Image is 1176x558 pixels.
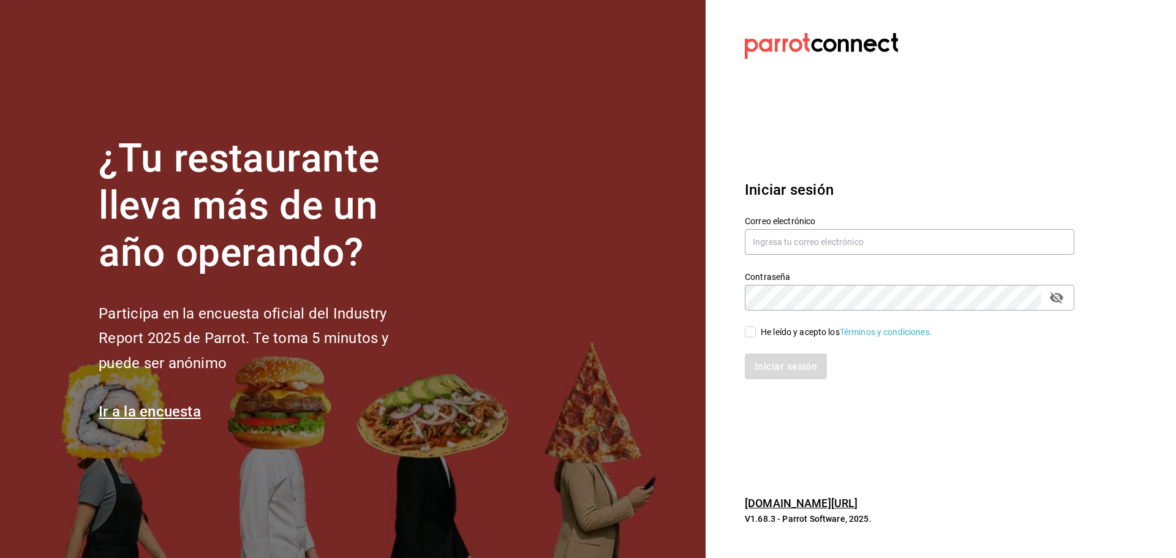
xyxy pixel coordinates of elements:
font: He leído y acepto los [761,327,840,337]
font: Iniciar sesión [745,181,834,198]
font: V1.68.3 - Parrot Software, 2025. [745,514,872,524]
a: [DOMAIN_NAME][URL] [745,497,858,510]
font: Correo electrónico [745,216,815,226]
a: Ir a la encuesta [99,403,201,420]
font: ¿Tu restaurante lleva más de un año operando? [99,135,379,276]
input: Ingresa tu correo electrónico [745,229,1074,255]
a: Términos y condiciones. [840,327,932,337]
button: campo de contraseña [1046,287,1067,308]
font: Participa en la encuesta oficial del Industry Report 2025 de Parrot. Te toma 5 minutos y puede se... [99,305,388,372]
font: Contraseña [745,272,790,282]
